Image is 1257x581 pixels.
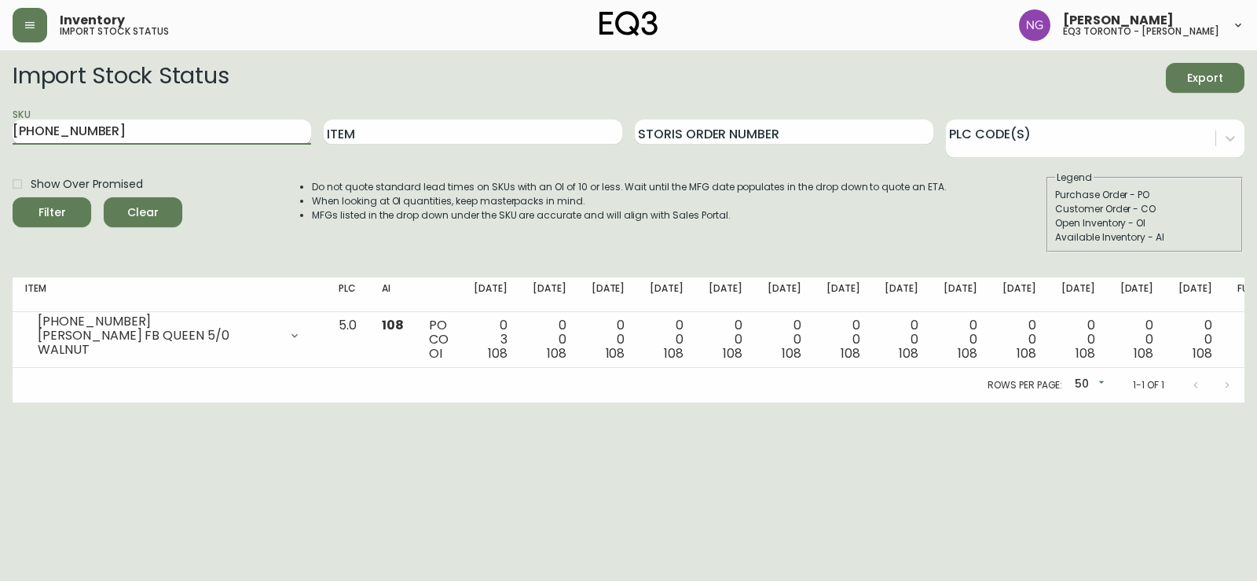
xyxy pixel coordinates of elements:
[782,344,801,362] span: 108
[382,316,404,334] span: 108
[1019,9,1050,41] img: e41bb40f50a406efe12576e11ba219ad
[841,344,860,362] span: 108
[369,278,416,312] th: AI
[1076,344,1095,362] span: 108
[1120,318,1154,361] div: 0 0
[60,27,169,36] h5: import stock status
[1178,318,1212,361] div: 0 0
[38,329,279,357] div: [PERSON_NAME] FB QUEEN 5/0 WALNUT
[13,197,91,227] button: Filter
[13,278,326,312] th: Item
[1108,278,1167,312] th: [DATE]
[931,278,990,312] th: [DATE]
[1166,278,1225,312] th: [DATE]
[474,318,508,361] div: 0 3
[520,278,579,312] th: [DATE]
[1178,68,1232,88] span: Export
[1061,318,1095,361] div: 0 0
[1063,14,1174,27] span: [PERSON_NAME]
[429,318,449,361] div: PO CO
[38,314,279,329] div: [PHONE_NUMBER]
[1055,188,1234,202] div: Purchase Order - PO
[637,278,696,312] th: [DATE]
[885,318,918,361] div: 0 0
[1055,230,1234,245] div: Available Inventory - AI
[1055,216,1234,230] div: Open Inventory - OI
[326,312,369,368] td: 5.0
[1193,344,1212,362] span: 108
[723,344,742,362] span: 108
[650,318,683,361] div: 0 0
[1055,171,1094,185] legend: Legend
[326,278,369,312] th: PLC
[1133,378,1164,392] p: 1-1 of 1
[872,278,931,312] th: [DATE]
[31,176,143,193] span: Show Over Promised
[579,278,638,312] th: [DATE]
[104,197,182,227] button: Clear
[1002,318,1036,361] div: 0 0
[1017,344,1036,362] span: 108
[461,278,520,312] th: [DATE]
[1068,372,1108,398] div: 50
[814,278,873,312] th: [DATE]
[116,203,170,222] span: Clear
[709,318,742,361] div: 0 0
[25,318,313,353] div: [PHONE_NUMBER][PERSON_NAME] FB QUEEN 5/0 WALNUT
[826,318,860,361] div: 0 0
[1063,27,1219,36] h5: eq3 toronto - [PERSON_NAME]
[899,344,918,362] span: 108
[312,208,947,222] li: MFGs listed in the drop down under the SKU are accurate and will align with Sales Portal.
[664,344,683,362] span: 108
[1049,278,1108,312] th: [DATE]
[13,63,229,93] h2: Import Stock Status
[990,278,1049,312] th: [DATE]
[1055,202,1234,216] div: Customer Order - CO
[429,344,442,362] span: OI
[60,14,125,27] span: Inventory
[533,318,566,361] div: 0 0
[755,278,814,312] th: [DATE]
[768,318,801,361] div: 0 0
[696,278,755,312] th: [DATE]
[592,318,625,361] div: 0 0
[606,344,625,362] span: 108
[988,378,1062,392] p: Rows per page:
[312,180,947,194] li: Do not quote standard lead times on SKUs with an OI of 10 or less. Wait until the MFG date popula...
[944,318,977,361] div: 0 0
[547,344,566,362] span: 108
[1166,63,1244,93] button: Export
[488,344,508,362] span: 108
[599,11,658,36] img: logo
[958,344,977,362] span: 108
[1134,344,1153,362] span: 108
[312,194,947,208] li: When looking at OI quantities, keep masterpacks in mind.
